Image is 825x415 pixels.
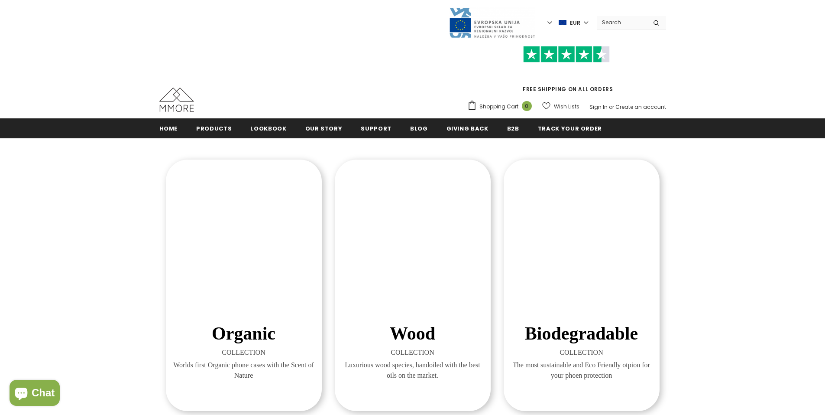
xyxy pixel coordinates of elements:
[196,118,232,138] a: Products
[449,7,535,39] img: Javni Razpis
[589,103,608,111] a: Sign In
[525,324,638,343] span: Biodegradable
[212,324,275,343] span: Organic
[305,124,343,133] span: Our Story
[172,360,315,381] span: Worlds first Organic phone cases with the Scent of Nature
[159,118,178,138] a: Home
[510,347,653,358] span: COLLECTION
[250,124,286,133] span: Lookbook
[159,88,194,112] img: MMORE Cases
[196,124,232,133] span: Products
[615,103,666,111] a: Create an account
[597,16,647,29] input: Search Site
[467,50,666,93] span: FREE SHIPPING ON ALL ORDERS
[523,46,610,63] img: Trust Pilot Stars
[522,101,532,111] span: 0
[538,118,602,138] a: Track your order
[159,124,178,133] span: Home
[446,118,489,138] a: Giving back
[507,118,519,138] a: B2B
[467,62,666,85] iframe: Customer reviews powered by Trustpilot
[361,124,391,133] span: support
[554,102,579,111] span: Wish Lists
[410,124,428,133] span: Blog
[479,102,518,111] span: Shopping Cart
[467,100,536,113] a: Shopping Cart 0
[449,19,535,26] a: Javni Razpis
[341,347,484,358] span: COLLECTION
[446,124,489,133] span: Giving back
[172,347,315,358] span: COLLECTION
[538,124,602,133] span: Track your order
[507,124,519,133] span: B2B
[570,19,580,27] span: EUR
[609,103,614,111] span: or
[510,360,653,381] span: The most sustainable and Eco Friendly otpion for your phoen protection
[305,118,343,138] a: Our Story
[390,324,435,343] span: Wood
[410,118,428,138] a: Blog
[250,118,286,138] a: Lookbook
[341,360,484,381] span: Luxurious wood species, handoiled with the best oils on the market.
[542,99,579,114] a: Wish Lists
[7,380,62,408] inbox-online-store-chat: Shopify online store chat
[361,118,391,138] a: support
